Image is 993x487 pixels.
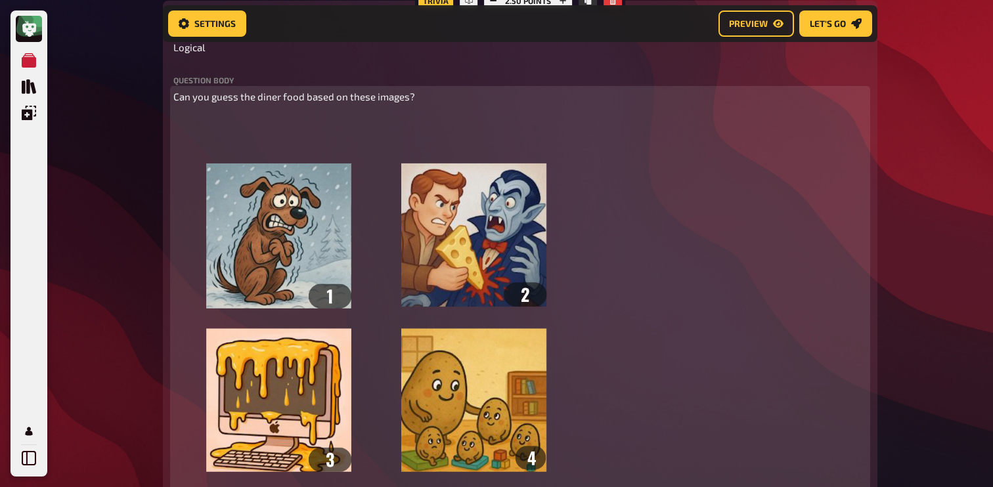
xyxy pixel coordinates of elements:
a: My Quizzes [16,47,42,74]
a: Overlays [16,100,42,126]
label: Question body [173,76,867,84]
span: Can you guess the diner food based on these images? [173,91,415,102]
a: Quiz Library [16,74,42,100]
button: Let's go [799,11,872,37]
span: Settings [194,19,236,28]
a: Profile [16,418,42,444]
span: Let's go [810,19,846,28]
button: Preview [718,11,794,37]
span: Logical [173,40,205,55]
button: Settings [168,11,246,37]
span: Preview [729,19,768,28]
